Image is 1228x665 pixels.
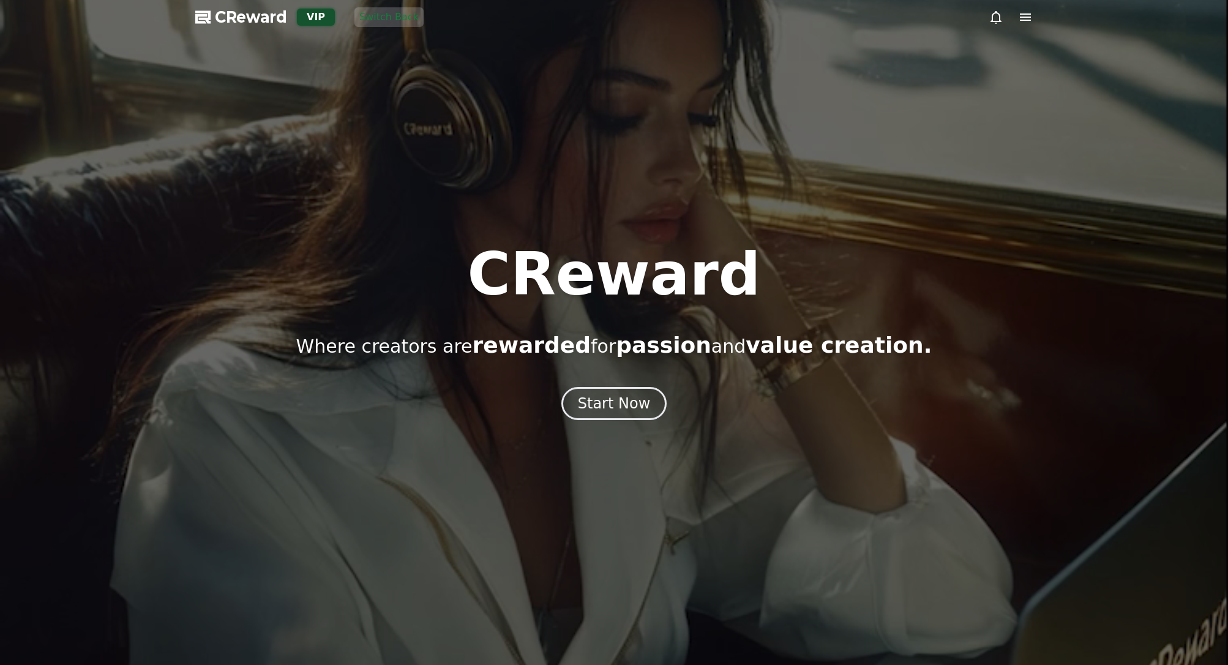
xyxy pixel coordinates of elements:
h1: CReward [467,245,760,304]
span: passion [616,332,711,358]
div: Start Now [578,394,651,413]
span: rewarded [473,332,591,358]
p: Where creators are for and [296,333,932,358]
button: Switch Back [354,7,424,27]
a: CReward [195,7,287,27]
div: VIP [297,9,335,26]
a: Start Now [561,399,667,411]
span: value creation. [746,332,932,358]
span: CReward [215,7,287,27]
button: Start Now [561,387,667,420]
